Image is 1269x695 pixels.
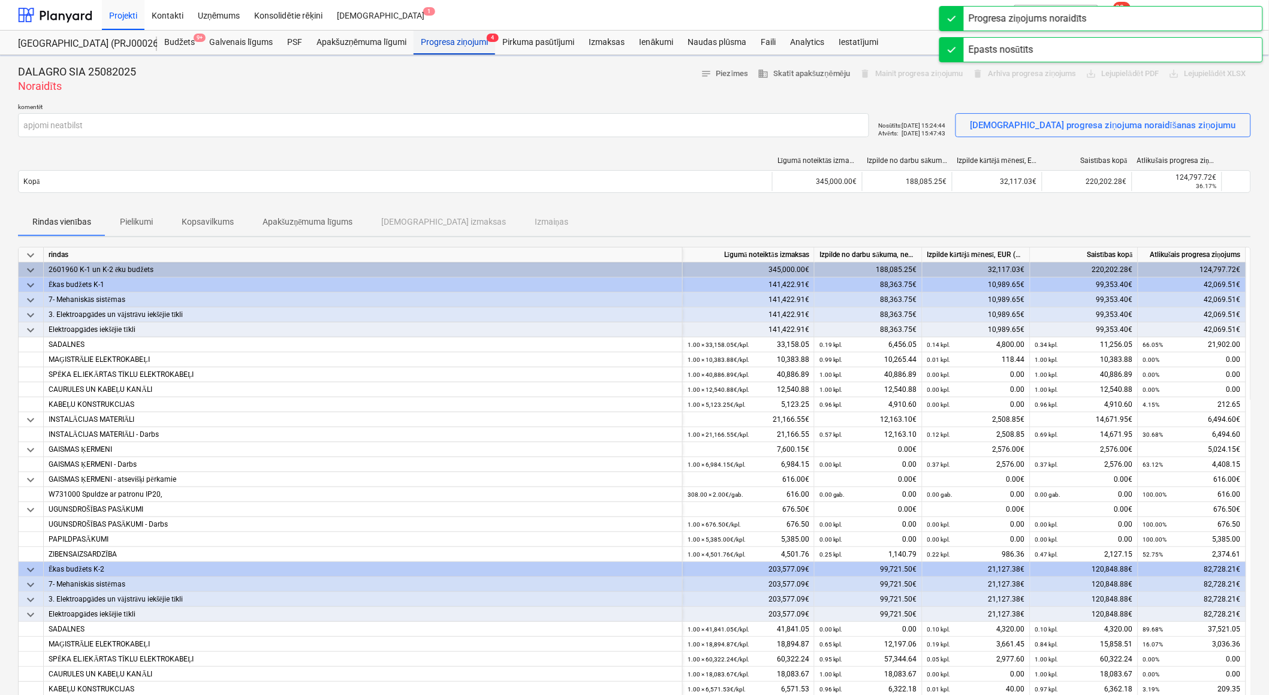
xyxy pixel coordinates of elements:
div: 21,166.55€ [683,412,815,427]
div: 10,989.65€ [923,277,1030,292]
div: Ēkas budžets K-2 [49,562,677,577]
p: [DATE] 15:24:44 [902,122,946,129]
div: 141,422.91€ [683,322,815,337]
div: 0.00€ [1030,472,1138,487]
div: GAISMAS ĶERMENI - atsevišķi pērkamie [49,472,677,487]
small: 0.00 kpl. [927,521,951,528]
div: Atlikušais progresa ziņojums [1138,247,1246,262]
div: 0.00 [927,487,1025,502]
small: 1.00 × 40,886.89€ / kpl. [688,371,749,378]
div: Izpilde kārtējā mēnesī, EUR (bez PVN) [957,156,1038,165]
small: 1.00 kpl. [819,371,843,378]
small: 1.00 kpl. [1035,371,1059,378]
small: 1.00 kpl. [1035,356,1059,363]
span: 4 [487,34,499,42]
div: SADALNES [49,337,677,352]
div: INSTALĀCIJAS MATERIĀLI [49,412,677,427]
div: 676.50 [688,517,809,532]
div: UGUNSDROŠĪBAS PASĀKUMI [49,502,677,517]
span: keyboard_arrow_down [23,323,38,337]
span: business [758,68,769,79]
div: 0.00 [927,382,1025,397]
div: UGUNSDROŠĪBAS PASĀKUMI - Darbs [49,517,677,532]
small: 0.99 kpl. [819,356,843,363]
span: keyboard_arrow_down [23,248,38,262]
small: 1.00 kpl. [819,386,843,393]
span: notes [701,68,712,79]
small: 0.25 kpl. [819,551,843,558]
div: 40,886.89 [1035,367,1133,382]
small: 100.00% [1143,521,1167,528]
div: 345,000.00€ [683,262,815,277]
div: 203,577.09€ [683,592,815,607]
div: rindas [44,247,683,262]
span: keyboard_arrow_down [23,278,38,292]
span: keyboard_arrow_down [23,263,38,277]
p: Rindas vienības [32,216,91,228]
div: 12,197.06 [819,637,917,652]
small: 0.00 kpl. [927,371,951,378]
small: 1.00 × 5,385.00€ / kpl. [688,536,746,543]
div: 0.00 [819,622,917,637]
div: 120,848.88€ [1030,562,1138,577]
div: 99,353.40€ [1030,322,1138,337]
div: 40,886.89 [688,367,809,382]
div: Līgumā noteiktās izmaksas [777,156,858,165]
div: 0.00 [819,517,917,532]
a: Iestatījumi [831,31,885,55]
div: 2,576.00 [1035,457,1133,472]
div: 88,363.75€ [815,322,923,337]
div: 10,383.88 [1035,352,1133,367]
div: 21,127.38€ [923,577,1030,592]
small: 0.10 kpl. [927,626,951,633]
div: 4,408.15 [1143,457,1241,472]
small: 0.00 kpl. [819,461,843,468]
small: 4.15% [1143,401,1160,408]
div: Faili [753,31,783,55]
div: 88,363.75€ [815,307,923,322]
div: 41,841.05 [688,622,809,637]
div: Saistības kopā [1047,156,1128,165]
small: 0.12 kpl. [927,431,951,438]
small: 0.00 kpl. [1035,521,1059,528]
div: INSTALĀCIJAS MATERIĀLI - Darbs [49,427,677,442]
div: 14,671.95€ [1030,412,1138,427]
div: 10,383.88 [688,352,809,367]
small: 0.96 kpl. [819,401,843,408]
div: Galvenais līgums [202,31,280,55]
a: PSF [280,31,309,55]
div: Epasts nosūtīts [969,43,1033,57]
div: 141,422.91€ [683,307,815,322]
div: 3. Elektroapgādes un vājstrāvu iekšējie tīkli [49,307,677,322]
div: Apakšuzņēmuma līgumi [309,31,414,55]
iframe: Chat Widget [1209,637,1269,695]
div: Līgumā noteiktās izmaksas [683,247,815,262]
div: 4,910.60 [1035,397,1133,412]
small: 89.68% [1143,626,1163,633]
small: 1.00 × 10,383.88€ / kpl. [688,356,749,363]
div: 188,085.25€ [862,172,952,191]
div: 616.00 [688,487,809,502]
div: 0.00 [927,397,1025,412]
div: 2,508.85€ [923,412,1030,427]
div: MAĢISTRĀLIE ELEKTROKABEĻI [49,637,677,652]
div: 42,069.51€ [1138,307,1246,322]
div: 203,577.09€ [683,577,815,592]
div: 5,385.00 [1143,532,1241,547]
small: 63.12% [1143,461,1163,468]
div: 124,797.72€ [1137,173,1217,182]
div: 99,353.40€ [1030,277,1138,292]
small: 0.01 kpl. [927,356,951,363]
span: Piezīmes [701,67,749,81]
div: 0.00 [927,517,1025,532]
div: 10,989.65€ [923,292,1030,307]
div: 0.00 [1143,367,1241,382]
p: Nosūtīts : [879,122,902,129]
span: Skatīt apakšuzņēmēju [758,67,851,81]
div: Budžets [157,31,202,55]
small: 1.00 × 33,158.05€ / kpl. [688,342,749,348]
small: 0.37 kpl. [927,461,951,468]
small: 1.00 × 4,501.76€ / kpl. [688,551,746,558]
div: 12,540.88 [688,382,809,397]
